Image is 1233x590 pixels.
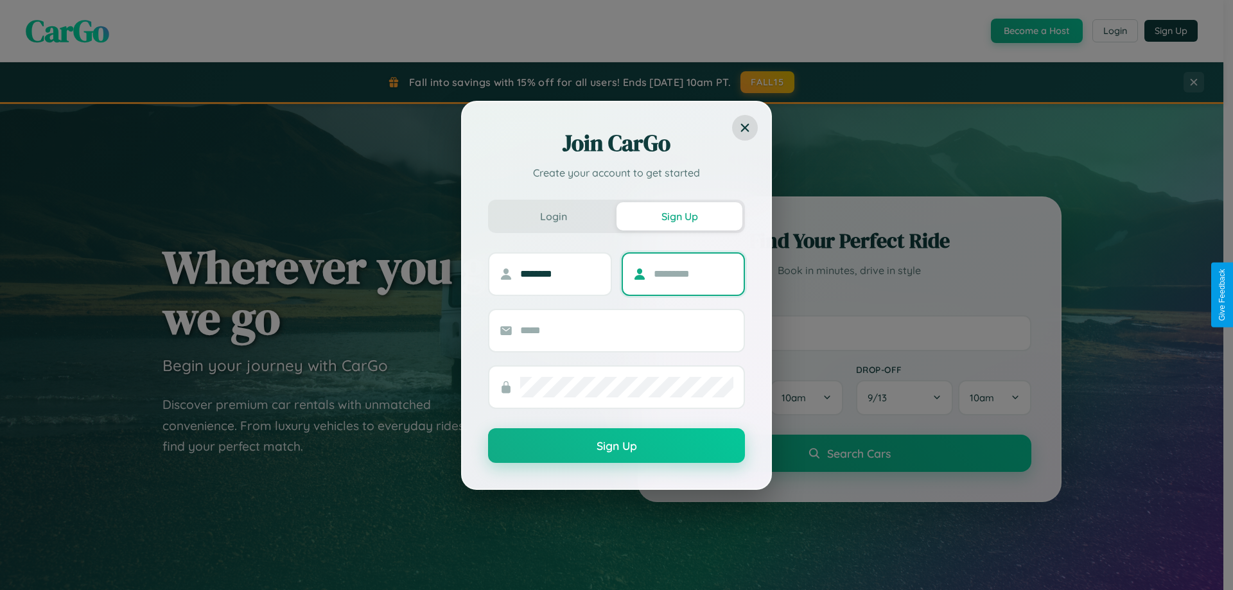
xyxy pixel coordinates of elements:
[616,202,742,230] button: Sign Up
[488,428,745,463] button: Sign Up
[1218,269,1227,321] div: Give Feedback
[488,128,745,159] h2: Join CarGo
[488,165,745,180] p: Create your account to get started
[491,202,616,230] button: Login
